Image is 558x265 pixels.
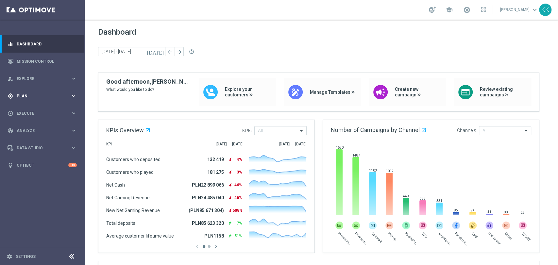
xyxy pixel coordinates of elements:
[7,59,77,64] button: Mission Control
[71,110,77,116] i: keyboard_arrow_right
[7,93,77,99] button: gps_fixed Plan keyboard_arrow_right
[8,128,13,134] i: track_changes
[539,4,551,16] div: KK
[17,94,71,98] span: Plan
[8,53,77,70] div: Mission Control
[8,128,71,134] div: Analyze
[8,110,13,116] i: play_circle_outline
[8,41,13,47] i: equalizer
[16,255,36,258] a: Settings
[17,35,77,53] a: Dashboard
[8,110,71,116] div: Execute
[7,76,77,81] button: person_search Explore keyboard_arrow_right
[71,75,77,82] i: keyboard_arrow_right
[446,6,453,13] span: school
[8,145,71,151] div: Data Studio
[17,146,71,150] span: Data Studio
[17,129,71,133] span: Analyze
[8,162,13,168] i: lightbulb
[8,35,77,53] div: Dashboard
[71,145,77,151] i: keyboard_arrow_right
[71,127,77,134] i: keyboard_arrow_right
[8,93,13,99] i: gps_fixed
[8,76,13,82] i: person_search
[17,157,68,174] a: Optibot
[7,41,77,47] button: equalizer Dashboard
[7,128,77,133] button: track_changes Analyze keyboard_arrow_right
[531,6,538,13] span: keyboard_arrow_down
[7,254,12,259] i: settings
[8,76,71,82] div: Explore
[17,53,77,70] a: Mission Control
[8,93,71,99] div: Plan
[8,157,77,174] div: Optibot
[7,145,77,151] button: Data Studio keyboard_arrow_right
[7,111,77,116] button: play_circle_outline Execute keyboard_arrow_right
[71,93,77,99] i: keyboard_arrow_right
[17,111,71,115] span: Execute
[499,5,539,15] a: [PERSON_NAME]keyboard_arrow_down
[7,163,77,168] button: lightbulb Optibot +10
[68,163,77,167] div: +10
[17,77,71,81] span: Explore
